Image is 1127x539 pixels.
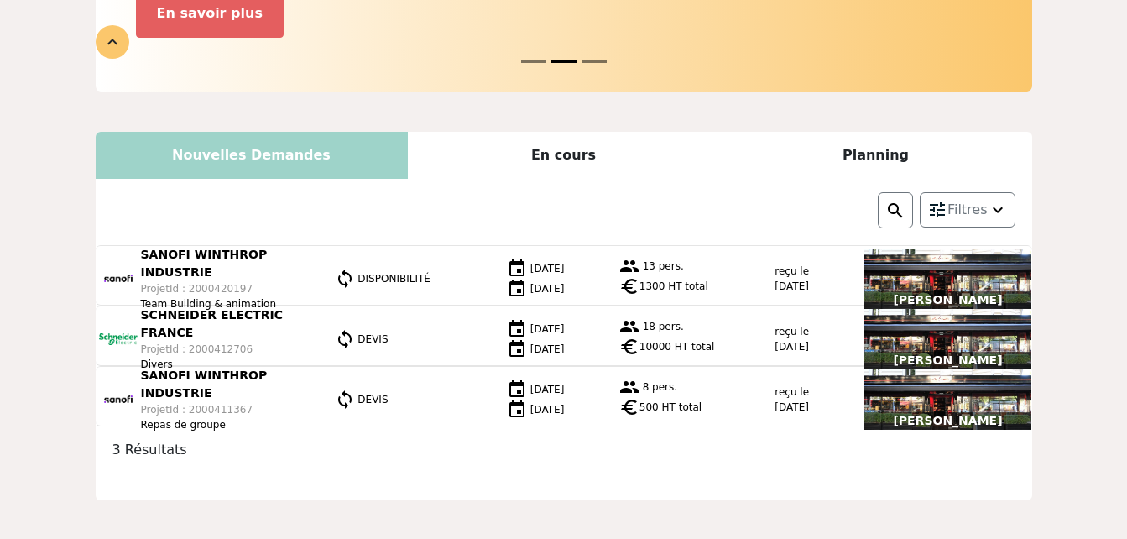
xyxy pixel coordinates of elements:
p: [PERSON_NAME] [864,352,1031,369]
p: reçu le [DATE] [775,264,809,294]
p: [PERSON_NAME] [864,291,1031,309]
p: SCHNEIDER ELECTRIC FRANCE [141,306,315,342]
p: ProjetId : 2000412706 [141,342,315,357]
img: group.png [619,377,639,397]
span: 500 HT total [639,400,702,415]
span: DEVIS [357,332,388,344]
span: [DATE] [530,343,565,354]
div: 3 Résultats [102,440,1025,460]
p: SANOFI WINTHROP INDUSTRIE [141,367,315,402]
img: 103653_1.jpg [99,320,138,358]
img: group.png [619,317,639,337]
span: DISPONIBILITÉ [357,272,430,284]
button: News 1 [551,52,577,71]
img: date.png [507,279,527,299]
img: date.png [507,319,527,339]
img: date.png [507,400,527,420]
button: News 2 [582,52,607,71]
span: euro [619,337,639,357]
p: Team Building & animation [141,296,315,311]
span: euro [619,397,639,417]
span: DEVIS [357,393,388,405]
img: group.png [619,256,639,276]
div: Nouvelles Demandes [96,132,408,179]
span: 13 pers. [643,260,684,272]
img: statut.png [335,329,355,349]
p: reçu le [DATE] [775,385,809,415]
span: 1300 HT total [639,279,708,294]
span: 10000 HT total [639,339,715,354]
div: En cours [408,132,720,179]
img: 104843_1.png [99,380,138,419]
p: ProjetId : 2000411367 [141,402,315,417]
span: [DATE] [530,282,565,294]
span: [DATE] [530,383,565,395]
img: arrow_down.png [988,200,1008,220]
img: date.png [507,259,527,279]
a: SCHNEIDER ELECTRIC FRANCE ProjetId : 2000412706 Divers DEVIS [DATE] [DATE] 18 pers. euro 10000 HT... [96,306,1032,372]
div: expand_less [96,25,129,59]
img: statut.png [335,390,355,410]
span: [DATE] [530,262,565,274]
p: [PERSON_NAME] [864,412,1031,430]
img: search.png [885,201,905,221]
p: Repas de groupe [141,417,315,432]
span: 18 pers. [643,321,684,332]
p: reçu le [DATE] [775,324,809,354]
img: date.png [507,379,527,400]
a: SANOFI WINTHROP INDUSTRIE ProjetId : 2000411367 Repas de groupe DEVIS [DATE] [DATE] 8 pers. euro ... [96,367,1032,432]
p: ProjetId : 2000420197 [141,281,315,296]
img: statut.png [335,269,355,289]
p: Divers [141,357,315,372]
a: SANOFI WINTHROP INDUSTRIE ProjetId : 2000420197 Team Building & animation DISPONIBILITÉ [DATE] [D... [96,246,1032,311]
button: News 0 [521,52,546,71]
p: SANOFI WINTHROP INDUSTRIE [141,246,315,281]
span: 8 pers. [643,381,677,393]
img: date.png [507,339,527,359]
span: [DATE] [530,322,565,334]
span: Filtres [947,200,988,220]
span: euro [619,276,639,296]
div: Planning [720,132,1032,179]
span: [DATE] [530,403,565,415]
img: setting.png [927,200,947,220]
img: 104843_1.png [99,259,138,298]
